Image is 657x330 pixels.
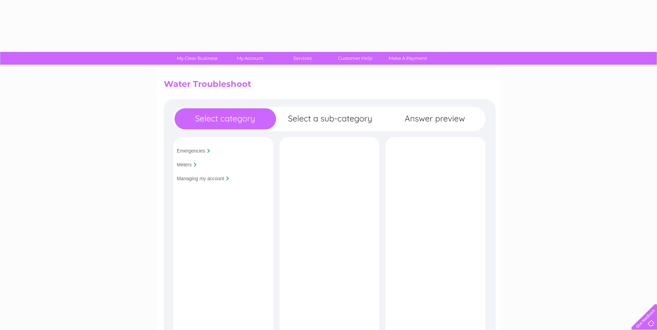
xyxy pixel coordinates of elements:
[327,52,384,65] a: Customer Help
[177,162,192,167] input: Meters
[169,52,226,65] a: My Clear Business
[164,79,494,92] h2: Water Troubleshoot
[379,52,436,65] a: Make A Payment
[274,52,331,65] a: Services
[221,52,278,65] a: My Account
[177,148,205,154] input: Emergencies
[177,176,224,181] input: Managing my account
